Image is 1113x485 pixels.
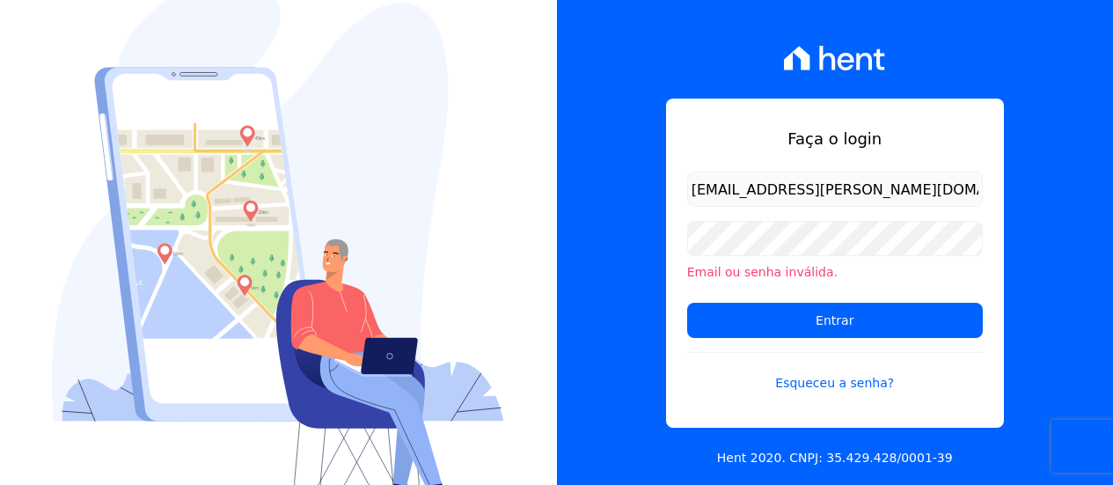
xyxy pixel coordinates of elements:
[687,172,983,207] input: Email
[687,303,983,338] input: Entrar
[717,449,953,467] p: Hent 2020. CNPJ: 35.429.428/0001-39
[687,352,983,393] a: Esqueceu a senha?
[687,263,983,282] li: Email ou senha inválida.
[687,127,983,151] h1: Faça o login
